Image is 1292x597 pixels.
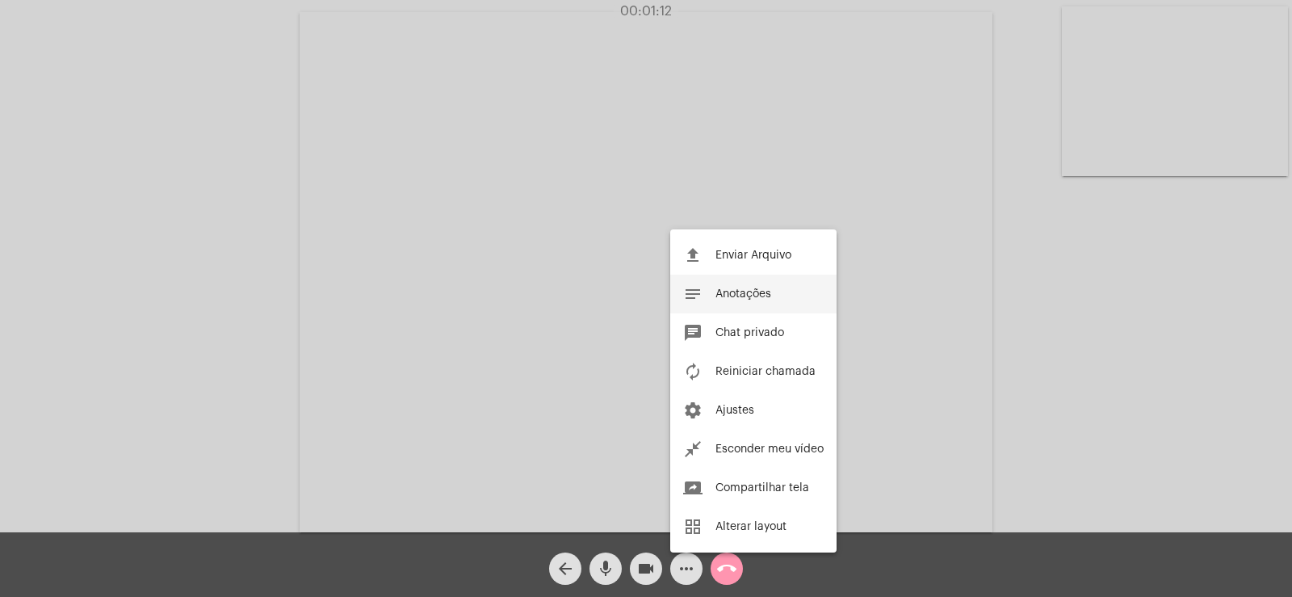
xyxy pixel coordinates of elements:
[683,246,703,265] mat-icon: file_upload
[715,521,787,532] span: Alterar layout
[715,288,771,300] span: Anotações
[683,478,703,498] mat-icon: screen_share
[715,482,809,494] span: Compartilhar tela
[715,444,824,455] span: Esconder meu vídeo
[715,366,816,377] span: Reiniciar chamada
[715,250,791,261] span: Enviar Arquivo
[683,517,703,536] mat-icon: grid_view
[683,284,703,304] mat-icon: notes
[715,405,754,416] span: Ajustes
[683,323,703,343] mat-icon: chat
[683,362,703,381] mat-icon: autorenew
[683,401,703,420] mat-icon: settings
[715,327,784,338] span: Chat privado
[683,439,703,459] mat-icon: close_fullscreen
